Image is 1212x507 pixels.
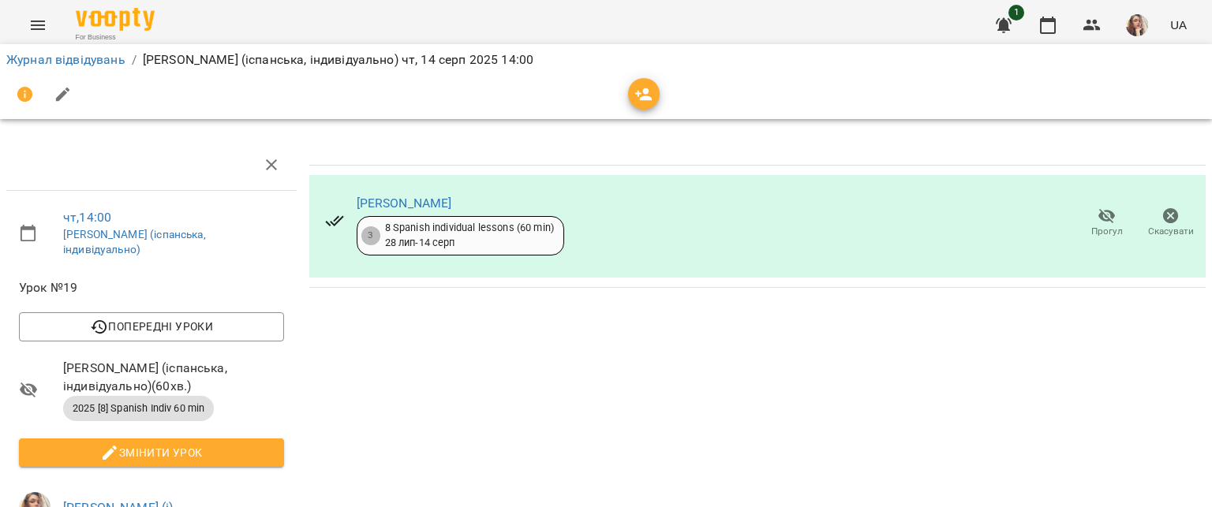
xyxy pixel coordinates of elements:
span: [PERSON_NAME] (іспанська, індивідуально) ( 60 хв. ) [63,359,284,396]
button: Menu [19,6,57,44]
span: 1 [1008,5,1024,21]
span: Попередні уроки [32,317,271,336]
img: Voopty Logo [76,8,155,31]
button: Попередні уроки [19,312,284,341]
div: 8 Spanish individual lessons (60 min) 28 лип - 14 серп [385,221,554,250]
p: [PERSON_NAME] (іспанська, індивідуально) чт, 14 серп 2025 14:00 [143,50,533,69]
span: Змінити урок [32,443,271,462]
span: UA [1170,17,1187,33]
a: [PERSON_NAME] (іспанська, індивідуально) [63,228,206,256]
span: 2025 [8] Spanish Indiv 60 min [63,401,214,416]
span: Скасувати [1148,225,1194,238]
button: Скасувати [1139,201,1203,245]
span: Прогул [1091,225,1123,238]
a: [PERSON_NAME] [357,196,452,211]
div: 3 [361,226,380,245]
button: Прогул [1075,201,1139,245]
img: 81cb2171bfcff7464404e752be421e56.JPG [1126,14,1148,36]
li: / [132,50,137,69]
span: For Business [76,32,155,43]
a: чт , 14:00 [63,210,111,225]
a: Журнал відвідувань [6,52,125,67]
button: UA [1164,10,1193,39]
button: Змінити урок [19,438,284,467]
span: Урок №19 [19,278,284,297]
nav: breadcrumb [6,50,1206,69]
